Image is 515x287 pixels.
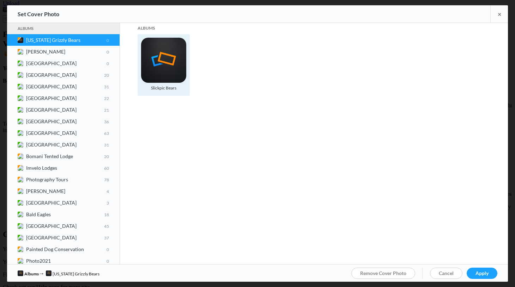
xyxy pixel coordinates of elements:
[26,37,109,43] b: [US_STATE] Grizzly Bears
[26,130,109,136] b: [GEOGRAPHIC_DATA]
[149,85,178,91] div: Slickpic Bears
[26,60,109,66] b: [GEOGRAPHIC_DATA]
[104,235,109,240] span: 37
[26,188,109,194] b: [PERSON_NAME]
[475,270,489,276] span: Apply
[18,270,23,276] img: undefined
[26,176,109,182] b: Photography Tours
[104,95,109,101] span: 22
[7,243,120,255] a: Painted Dog Conservation0
[107,258,109,263] span: 0
[26,165,109,171] b: Imvelo Lodges
[104,107,109,112] span: 21
[467,268,497,279] a: Apply
[104,130,109,136] span: 63
[107,61,109,66] span: 0
[7,255,120,267] a: Photo20210
[104,72,109,77] span: 20
[107,49,109,54] span: 0
[7,57,120,69] a: [GEOGRAPHIC_DATA]0
[26,258,109,264] b: Photo2021
[104,142,109,147] span: 31
[141,38,186,83] img: Slickpic Bears
[26,235,109,241] b: [GEOGRAPHIC_DATA]
[26,223,109,229] b: [GEOGRAPHIC_DATA]
[39,270,46,276] span: →
[18,5,59,23] div: Set Cover Photo
[7,116,120,127] a: [GEOGRAPHIC_DATA]36
[107,247,109,252] span: 0
[7,185,120,197] a: [PERSON_NAME]4
[7,104,120,116] a: [GEOGRAPHIC_DATA]21
[26,153,109,159] b: Bomani Tented Lodge
[26,200,109,206] b: [GEOGRAPHIC_DATA]
[7,81,120,92] a: [GEOGRAPHIC_DATA]31
[18,271,39,276] a: undefinedAlbums
[7,69,120,81] a: [GEOGRAPHIC_DATA]20
[7,46,120,57] a: [PERSON_NAME]0
[104,177,109,182] span: 78
[7,127,120,139] a: [GEOGRAPHIC_DATA]63
[7,232,120,243] a: [GEOGRAPHIC_DATA]37
[26,211,109,217] b: Bald Eagles
[104,212,109,217] span: 18
[7,34,120,46] a: [US_STATE] Grizzly Bears0
[107,188,109,194] span: 4
[104,84,109,89] span: 31
[439,270,454,276] span: Cancel
[127,23,508,33] div: Albums
[26,118,109,124] b: [GEOGRAPHIC_DATA]
[360,270,406,276] span: Remove Cover Photo
[26,107,109,113] b: [GEOGRAPHIC_DATA]
[107,200,109,205] span: 3
[104,165,109,170] span: 60
[104,119,109,124] span: 36
[351,268,415,279] a: Remove Cover Photo
[26,72,109,78] b: [GEOGRAPHIC_DATA]
[104,223,109,229] span: 45
[26,246,109,252] b: Painted Dog Conservation
[26,95,109,101] b: [GEOGRAPHIC_DATA]
[107,37,109,43] span: 0
[26,142,109,148] b: [GEOGRAPHIC_DATA]
[26,49,109,55] b: [PERSON_NAME]
[490,5,508,23] a: ×
[7,220,120,232] a: [GEOGRAPHIC_DATA]45
[24,271,39,276] span: Albums
[26,83,109,89] b: [GEOGRAPHIC_DATA]
[7,139,120,150] a: [GEOGRAPHIC_DATA]31
[7,174,120,185] a: Photography Tours78
[7,92,120,104] a: [GEOGRAPHIC_DATA]22
[7,197,120,208] a: [GEOGRAPHIC_DATA]3
[7,150,120,162] a: Bomani Tented Lodge20
[7,208,120,220] a: Bald Eagles18
[7,162,120,174] a: Imvelo Lodges60
[18,25,109,32] a: Albums
[104,154,109,159] span: 20
[430,268,462,279] a: Cancel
